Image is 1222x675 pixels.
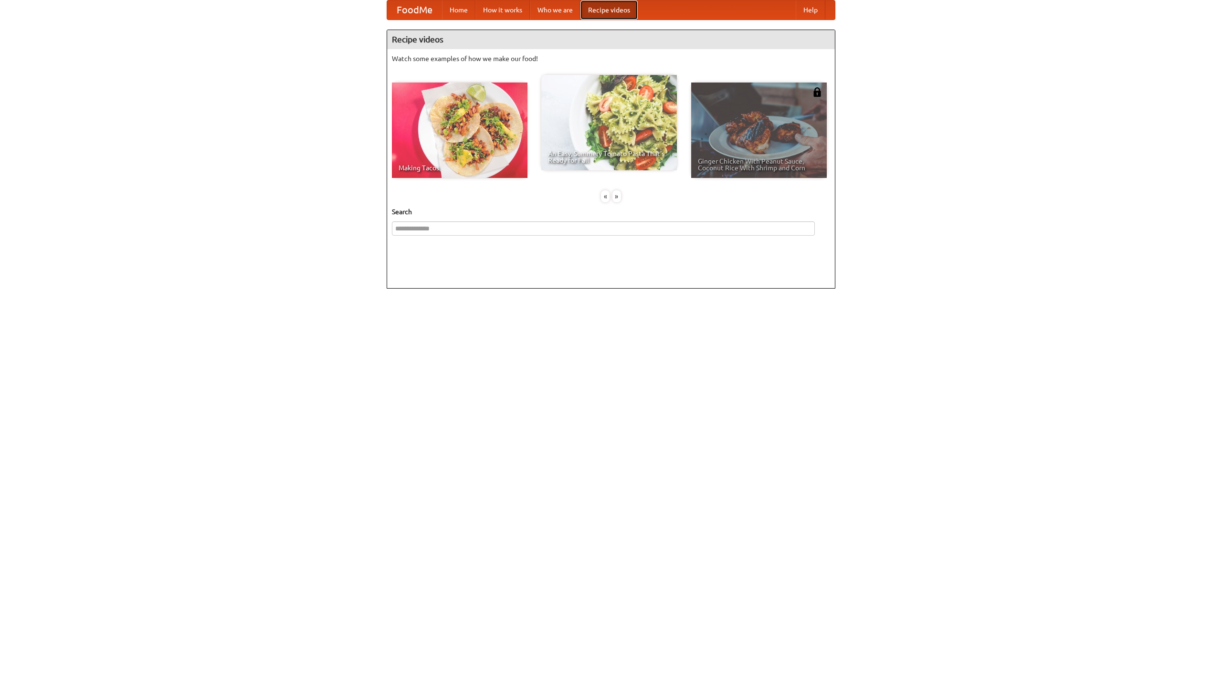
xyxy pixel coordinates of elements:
a: Help [796,0,825,20]
div: » [612,190,621,202]
h4: Recipe videos [387,30,835,49]
p: Watch some examples of how we make our food! [392,54,830,63]
a: An Easy, Summery Tomato Pasta That's Ready for Fall [541,75,677,170]
h5: Search [392,207,830,217]
a: Making Tacos [392,83,527,178]
div: « [601,190,610,202]
a: Home [442,0,475,20]
img: 483408.png [812,87,822,97]
span: An Easy, Summery Tomato Pasta That's Ready for Fall [548,150,670,164]
a: FoodMe [387,0,442,20]
a: Recipe videos [580,0,638,20]
span: Making Tacos [399,165,521,171]
a: Who we are [530,0,580,20]
a: How it works [475,0,530,20]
